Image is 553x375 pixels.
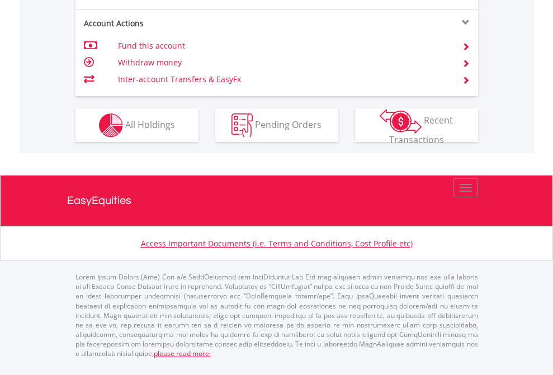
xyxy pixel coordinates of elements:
[125,118,175,130] span: All Holdings
[154,349,211,358] a: please read more:
[75,18,277,29] div: Account Actions
[355,108,478,142] button: Recent Transactions
[118,71,448,88] td: Inter-account Transfers & EasyFx
[231,113,253,137] img: pending_instructions-wht.png
[75,108,198,142] button: All Holdings
[118,54,448,71] td: Withdraw money
[75,272,478,358] p: Lorem Ipsum Dolors (Ame) Con a/e SeddOeiusmod tem InciDiduntut Lab Etd mag aliquaen admin veniamq...
[118,37,448,54] td: Fund this account
[141,238,413,249] a: Access Important Documents (i.e. Terms and Conditions, Cost Profile etc)
[255,118,322,130] span: Pending Orders
[380,109,422,134] img: transactions-zar-wht.png
[67,175,486,226] a: EasyEquities
[99,113,123,137] img: holdings-wht.png
[215,108,338,142] button: Pending Orders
